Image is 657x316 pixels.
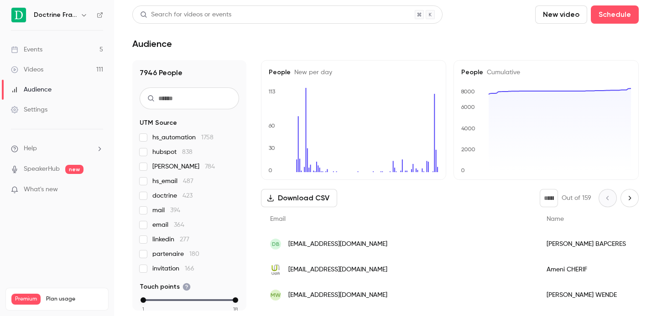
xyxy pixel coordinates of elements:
span: 1 [142,305,144,313]
span: [EMAIL_ADDRESS][DOMAIN_NAME] [288,265,387,275]
span: Cumulative [483,69,520,76]
span: 277 [180,236,189,243]
span: 487 [183,178,193,184]
span: 423 [182,193,193,199]
div: Audience [11,85,52,94]
div: Ameni CHERIF [537,257,652,282]
button: Schedule [591,5,639,24]
span: hs_automation [152,133,214,142]
text: 0 [461,167,465,173]
span: Email [270,216,286,222]
h5: People [269,68,438,77]
iframe: Noticeable Trigger [92,186,103,194]
div: [PERSON_NAME] BAPCERES [537,231,652,257]
div: max [233,297,238,303]
img: uca.fr [270,264,281,275]
li: help-dropdown-opener [11,144,103,153]
text: 6000 [461,104,475,110]
span: email [152,220,184,229]
img: Doctrine France [11,8,26,22]
div: Events [11,45,42,54]
span: [EMAIL_ADDRESS][DOMAIN_NAME] [288,240,387,249]
div: Search for videos or events [140,10,231,20]
button: Download CSV [261,189,337,207]
span: [PERSON_NAME] [152,162,215,171]
span: 1758 [201,134,214,141]
text: 30 [269,145,275,151]
span: 18 [233,305,238,313]
button: Next page [620,189,639,207]
span: hs_email [152,177,193,186]
div: Videos [11,65,43,74]
span: 166 [185,265,194,272]
span: DB [272,240,280,248]
span: 394 [170,207,180,214]
span: New per day [291,69,332,76]
span: Name [547,216,564,222]
span: 364 [174,222,184,228]
a: SpeakerHub [24,164,60,174]
span: invitation [152,264,194,273]
span: linkedin [152,235,189,244]
span: Help [24,144,37,153]
span: mail [152,206,180,215]
span: Touch points [140,282,191,291]
text: 0 [268,167,272,173]
div: min [141,297,146,303]
div: Settings [11,105,47,114]
span: hubspot [152,148,193,157]
h1: Audience [132,38,172,49]
span: UTM Source [140,118,177,127]
button: New video [535,5,587,24]
span: What's new [24,185,58,194]
div: [PERSON_NAME] WENDE [537,282,652,308]
span: doctrine [152,191,193,200]
span: Plan usage [46,296,103,303]
span: [EMAIL_ADDRESS][DOMAIN_NAME] [288,291,387,300]
h5: People [461,68,631,77]
h1: 7946 People [140,67,239,78]
span: Premium [11,294,41,305]
text: 4000 [461,125,475,132]
text: 113 [268,88,276,95]
h6: Doctrine France [34,10,77,20]
text: 2000 [461,146,475,153]
span: 180 [189,251,199,257]
span: new [65,165,83,174]
text: 8000 [461,88,475,95]
span: MW [271,291,281,299]
span: 838 [182,149,193,155]
text: 60 [268,122,275,129]
span: partenaire [152,250,199,259]
p: Out of 159 [562,194,591,203]
span: 784 [205,163,215,170]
